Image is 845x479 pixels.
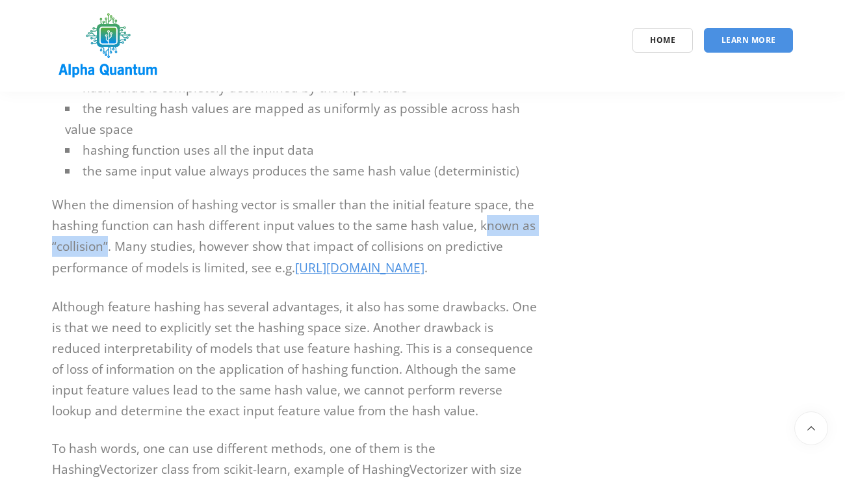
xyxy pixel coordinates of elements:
li: the resulting hash values are mapped as uniformly as possible across hash value space [65,98,539,140]
a: Home [632,28,693,53]
p: Although feature hashing has several advantages, it also has some drawbacks. One is that we need ... [52,296,539,421]
img: logo [52,8,164,83]
p: When the dimension of hashing vector is smaller than the initial feature space, the hashing funct... [52,194,539,279]
li: the same input value always produces the same hash value (deterministic) [65,161,539,181]
li: hashing function uses all the input data [65,140,539,161]
span: Home [650,34,675,45]
a: Learn More [704,28,794,53]
span: Learn More [721,34,776,45]
a: [URL][DOMAIN_NAME] [295,259,424,276]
